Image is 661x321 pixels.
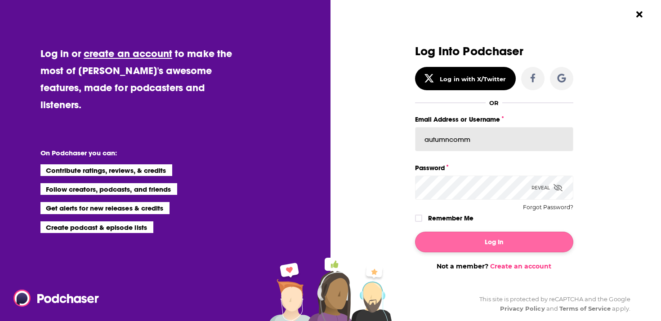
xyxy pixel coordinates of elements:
[415,45,573,58] h3: Log Into Podchaser
[13,290,100,307] img: Podchaser - Follow, Share and Rate Podcasts
[440,75,506,83] div: Log in with X/Twitter
[631,6,648,23] button: Close Button
[500,305,545,312] a: Privacy Policy
[415,67,516,90] button: Log in with X/Twitter
[40,149,220,157] li: On Podchaser you can:
[40,202,170,214] li: Get alerts for new releases & credits
[489,99,499,106] div: OR
[490,262,551,270] a: Create an account
[40,164,173,176] li: Contribute ratings, reviews, & credits
[84,47,172,60] a: create an account
[428,212,473,224] label: Remember Me
[415,262,573,270] div: Not a member?
[523,204,573,211] button: Forgot Password?
[40,221,153,233] li: Create podcast & episode lists
[13,290,93,307] a: Podchaser - Follow, Share and Rate Podcasts
[531,176,563,200] div: Reveal
[472,295,630,313] div: This site is protected by reCAPTCHA and the Google and apply.
[415,162,573,174] label: Password
[559,305,611,312] a: Terms of Service
[415,232,573,252] button: Log In
[415,127,573,151] input: Email Address or Username
[415,114,573,125] label: Email Address or Username
[40,183,178,195] li: Follow creators, podcasts, and friends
